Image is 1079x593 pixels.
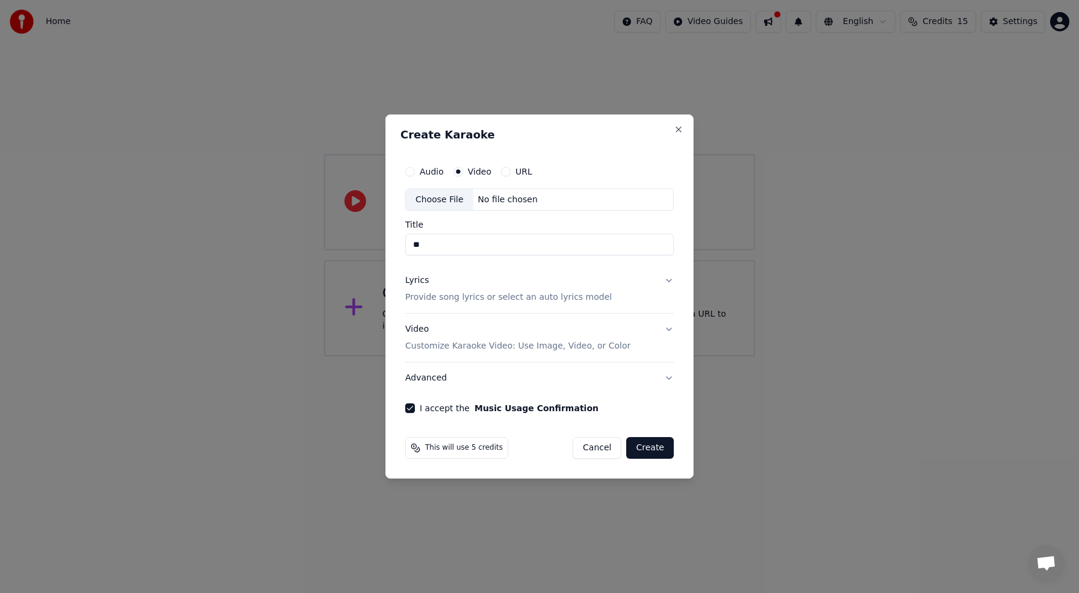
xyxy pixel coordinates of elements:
[626,437,674,459] button: Create
[400,129,679,140] h2: Create Karaoke
[405,362,674,394] button: Advanced
[405,314,674,362] button: VideoCustomize Karaoke Video: Use Image, Video, or Color
[406,189,473,211] div: Choose File
[425,443,503,453] span: This will use 5 credits
[405,292,612,304] p: Provide song lyrics or select an auto lyrics model
[473,194,543,206] div: No file chosen
[405,265,674,314] button: LyricsProvide song lyrics or select an auto lyrics model
[420,404,599,412] label: I accept the
[515,167,532,176] label: URL
[405,324,630,353] div: Video
[468,167,491,176] label: Video
[405,221,674,229] label: Title
[573,437,621,459] button: Cancel
[405,340,630,352] p: Customize Karaoke Video: Use Image, Video, or Color
[405,275,429,287] div: Lyrics
[420,167,444,176] label: Audio
[474,404,599,412] button: I accept the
